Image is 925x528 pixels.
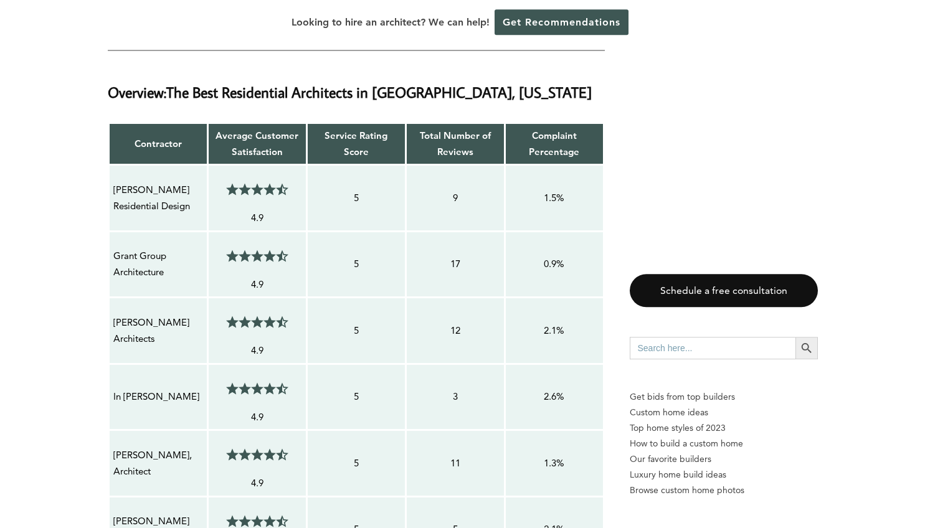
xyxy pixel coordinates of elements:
[495,9,629,35] a: Get Recommendations
[630,436,818,451] a: How to build a custom home
[113,182,203,215] p: [PERSON_NAME] Residential Design
[630,405,818,420] a: Custom home ideas
[113,447,203,480] p: [PERSON_NAME], Architect
[212,342,302,359] p: 4.9
[212,276,302,293] p: 4.9
[510,190,599,206] p: 1.5%
[630,389,818,405] p: Get bids from top builders
[113,314,203,347] p: [PERSON_NAME] Architects
[311,256,401,272] p: 5
[420,130,491,158] strong: Total Number of Reviews
[325,130,387,158] strong: Service Rating Score
[800,341,814,355] svg: Search
[212,475,302,491] p: 4.9
[529,130,579,158] strong: Complaint Percentage
[630,337,795,359] input: Search here...
[410,190,500,206] p: 9
[410,323,500,339] p: 12
[113,248,203,281] p: Grant Group Architecture
[166,82,592,101] strong: The Best Residential Architects in [GEOGRAPHIC_DATA], [US_STATE]
[630,483,818,498] a: Browse custom home photos
[510,256,599,272] p: 0.9%
[510,455,599,471] p: 1.3%
[135,138,182,149] strong: Contractor
[108,66,605,103] h3: Overview:
[630,467,818,483] a: Luxury home build ideas
[113,389,203,405] p: In [PERSON_NAME]
[630,420,818,436] a: Top home styles of 2023
[410,455,500,471] p: 11
[510,389,599,405] p: 2.6%
[216,130,298,158] strong: Average Customer Satisfaction
[212,210,302,226] p: 4.9
[410,256,500,272] p: 17
[311,323,401,339] p: 5
[630,274,818,307] a: Schedule a free consultation
[410,389,500,405] p: 3
[311,190,401,206] p: 5
[311,389,401,405] p: 5
[630,451,818,467] a: Our favorite builders
[212,409,302,425] p: 4.9
[510,323,599,339] p: 2.1%
[311,455,401,471] p: 5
